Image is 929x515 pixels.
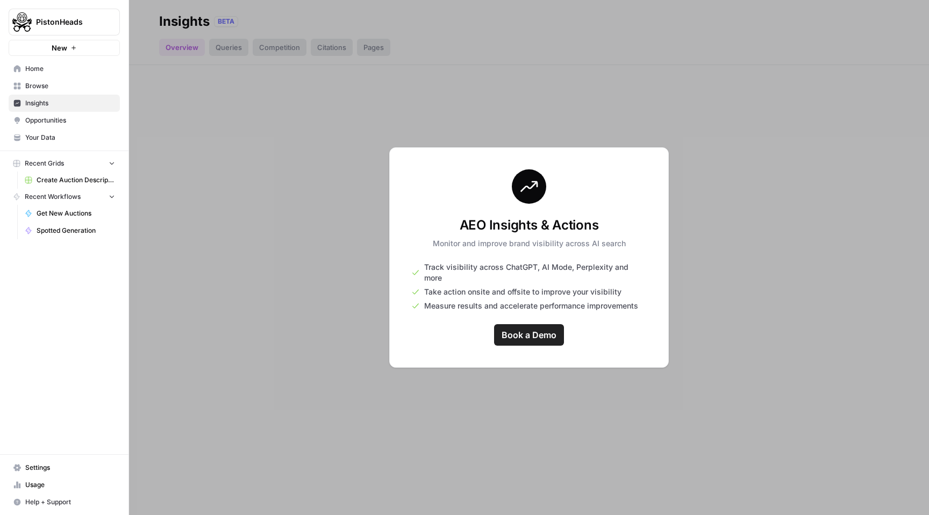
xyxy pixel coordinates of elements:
span: Track visibility across ChatGPT, AI Mode, Perplexity and more [424,262,647,283]
button: Help + Support [9,493,120,511]
a: Book a Demo [494,324,564,346]
a: Spotted Generation [20,222,120,239]
span: Book a Demo [502,328,556,341]
span: Help + Support [25,497,115,507]
button: Recent Workflows [9,189,120,205]
span: Browse [25,81,115,91]
span: Get New Auctions [37,209,115,218]
span: Create Auction Descriptions [37,175,115,185]
span: Measure results and accelerate performance improvements [424,301,638,311]
span: Insights [25,98,115,108]
a: Home [9,60,120,77]
button: Workspace: PistonHeads [9,9,120,35]
span: PistonHeads [36,17,101,27]
button: New [9,40,120,56]
span: Spotted Generation [37,226,115,235]
a: Get New Auctions [20,205,120,222]
span: Take action onsite and offsite to improve your visibility [424,287,621,297]
a: Usage [9,476,120,493]
a: Browse [9,77,120,95]
span: Opportunities [25,116,115,125]
span: Home [25,64,115,74]
button: Recent Grids [9,155,120,171]
a: Insights [9,95,120,112]
img: PistonHeads Logo [12,12,32,32]
span: New [52,42,67,53]
span: Recent Grids [25,159,64,168]
span: Recent Workflows [25,192,81,202]
a: Your Data [9,129,120,146]
a: Settings [9,459,120,476]
span: Settings [25,463,115,473]
span: Usage [25,480,115,490]
p: Monitor and improve brand visibility across AI search [433,238,626,249]
a: Opportunities [9,112,120,129]
h3: AEO Insights & Actions [433,217,626,234]
a: Create Auction Descriptions [20,171,120,189]
span: Your Data [25,133,115,142]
